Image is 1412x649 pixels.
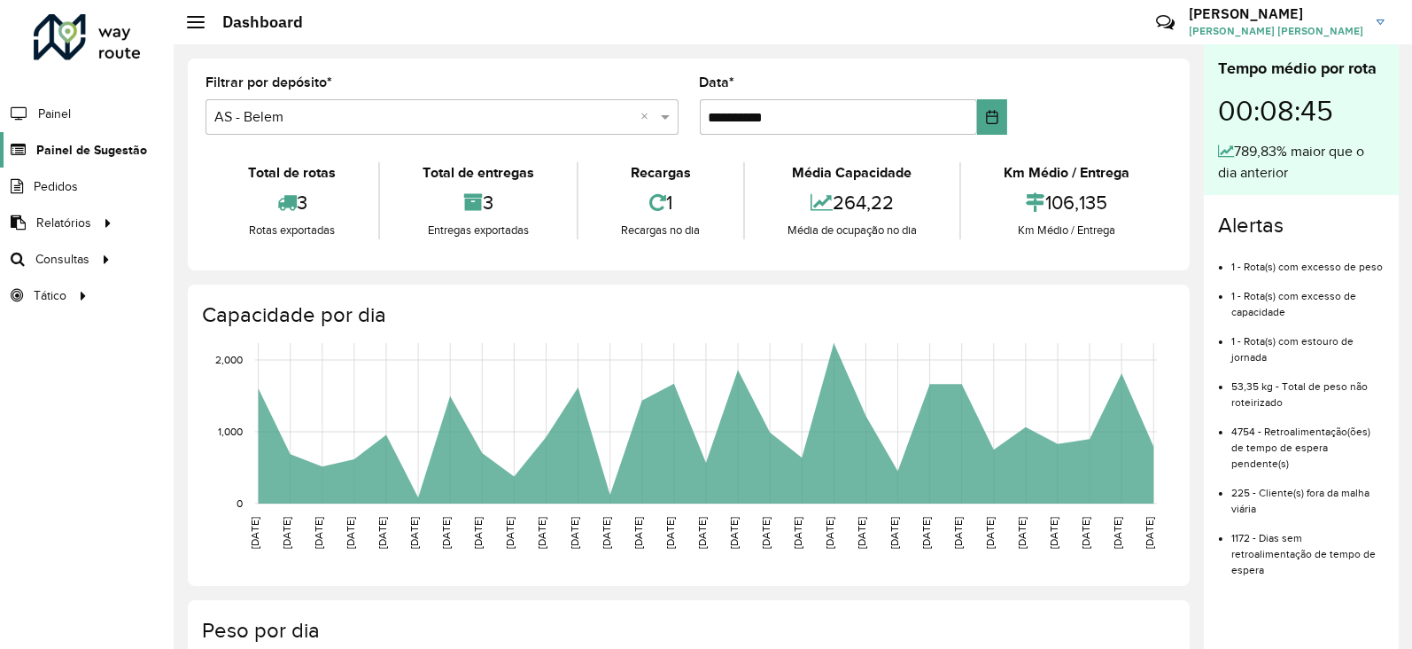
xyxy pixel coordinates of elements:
text: [DATE] [1016,517,1028,549]
span: Pedidos [34,177,78,196]
li: 53,35 kg - Total de peso não roteirizado [1231,365,1385,411]
li: 1 - Rota(s) com estouro de jornada [1231,320,1385,365]
li: 1172 - Dias sem retroalimentação de tempo de espera [1231,517,1385,578]
text: 0 [237,497,243,509]
h2: Dashboard [205,12,303,32]
div: Entregas exportadas [384,222,572,239]
div: Total de rotas [210,162,374,184]
a: Contato Rápido [1146,4,1184,42]
span: Tático [34,286,66,305]
h4: Peso por dia [202,618,1172,644]
div: Média de ocupação no dia [749,222,955,239]
label: Data [700,72,735,93]
div: 1 [583,184,738,222]
div: Recargas [583,162,738,184]
text: [DATE] [664,517,676,549]
div: 264,22 [749,184,955,222]
div: Tempo médio por rota [1218,57,1385,81]
text: [DATE] [1112,517,1123,549]
div: 3 [210,184,374,222]
span: Relatórios [36,214,91,232]
h4: Alertas [1218,213,1385,238]
text: [DATE] [376,517,388,549]
div: Recargas no dia [583,222,738,239]
li: 1 - Rota(s) com excesso de peso [1231,246,1385,275]
text: [DATE] [569,517,580,549]
text: [DATE] [601,517,612,549]
text: [DATE] [440,517,452,549]
div: Média Capacidade [749,162,955,184]
text: [DATE] [984,517,996,549]
h4: Capacidade por dia [202,302,1172,328]
div: Total de entregas [384,162,572,184]
span: Clear all [641,106,656,128]
text: [DATE] [632,517,644,549]
div: 789,83% maior que o dia anterior [1218,141,1385,184]
li: 1 - Rota(s) com excesso de capacidade [1231,275,1385,320]
div: Km Médio / Entrega [966,222,1168,239]
span: Painel [38,105,71,123]
div: Km Médio / Entrega [966,162,1168,184]
text: [DATE] [1144,517,1155,549]
text: [DATE] [952,517,964,549]
text: [DATE] [313,517,324,549]
text: [DATE] [1048,517,1059,549]
text: [DATE] [824,517,835,549]
text: [DATE] [888,517,900,549]
text: [DATE] [537,517,548,549]
text: [DATE] [856,517,867,549]
text: [DATE] [920,517,932,549]
text: [DATE] [345,517,356,549]
text: [DATE] [281,517,292,549]
div: 3 [384,184,572,222]
span: Painel de Sugestão [36,141,147,160]
li: 4754 - Retroalimentação(ões) de tempo de espera pendente(s) [1231,411,1385,472]
div: 106,135 [966,184,1168,222]
text: [DATE] [408,517,420,549]
text: [DATE] [696,517,708,549]
text: 2,000 [215,354,243,365]
div: Rotas exportadas [210,222,374,239]
button: Choose Date [977,99,1007,135]
span: [PERSON_NAME] [PERSON_NAME] [1189,23,1363,39]
text: [DATE] [792,517,803,549]
span: Consultas [35,250,89,269]
text: [DATE] [728,517,740,549]
label: Filtrar por depósito [206,72,332,93]
li: 225 - Cliente(s) fora da malha viária [1231,472,1385,517]
text: [DATE] [472,517,484,549]
text: [DATE] [249,517,260,549]
text: 1,000 [218,426,243,437]
div: 00:08:45 [1218,81,1385,141]
text: [DATE] [504,517,516,549]
text: [DATE] [760,517,772,549]
text: [DATE] [1080,517,1091,549]
h3: [PERSON_NAME] [1189,5,1363,22]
